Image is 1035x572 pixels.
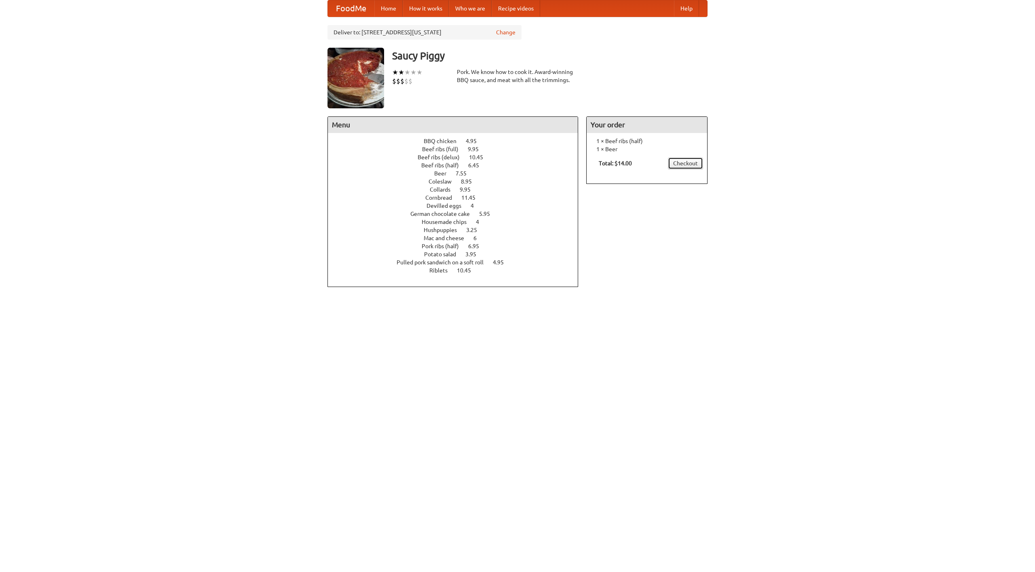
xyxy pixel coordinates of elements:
span: 9.95 [468,146,487,152]
li: ★ [398,68,404,77]
a: Change [496,28,515,36]
div: Pork. We know how to cook it. Award-winning BBQ sauce, and meat with all the trimmings. [457,68,578,84]
span: 4.95 [466,138,485,144]
span: Housemade chips [422,219,475,225]
span: Beef ribs (half) [421,162,467,169]
a: BBQ chicken 4.95 [424,138,492,144]
a: Collards 9.95 [430,186,486,193]
a: Beef ribs (delux) 10.45 [418,154,498,160]
span: Beer [434,170,454,177]
a: Who we are [449,0,492,17]
a: FoodMe [328,0,374,17]
span: BBQ chicken [424,138,465,144]
span: 4 [476,219,487,225]
a: Potato salad 3.95 [424,251,491,258]
li: 1 × Beef ribs (half) [591,137,703,145]
span: Riblets [429,267,456,274]
span: 4 [471,203,482,209]
h4: Your order [587,117,707,133]
span: Hushpuppies [424,227,465,233]
span: 7.55 [456,170,475,177]
a: German chocolate cake 5.95 [410,211,505,217]
li: $ [400,77,404,86]
span: 6.45 [468,162,487,169]
span: 3.25 [466,227,485,233]
span: 9.95 [460,186,479,193]
li: ★ [416,68,422,77]
a: Beer 7.55 [434,170,482,177]
span: Collards [430,186,458,193]
h4: Menu [328,117,578,133]
a: Pulled pork sandwich on a soft roll 4.95 [397,259,519,266]
li: $ [392,77,396,86]
span: Beef ribs (full) [422,146,467,152]
span: 5.95 [479,211,498,217]
a: Pork ribs (half) 6.95 [422,243,494,249]
a: Hushpuppies 3.25 [424,227,492,233]
a: Recipe videos [492,0,540,17]
span: Mac and cheese [424,235,472,241]
li: $ [408,77,412,86]
span: Coleslaw [429,178,460,185]
span: German chocolate cake [410,211,478,217]
span: 11.45 [461,194,484,201]
span: Devilled eggs [427,203,469,209]
a: Beef ribs (half) 6.45 [421,162,494,169]
a: Cornbread 11.45 [425,194,490,201]
span: Potato salad [424,251,464,258]
li: 1 × Beer [591,145,703,153]
a: Help [674,0,699,17]
li: $ [396,77,400,86]
span: 10.45 [469,154,491,160]
a: How it works [403,0,449,17]
span: 8.95 [461,178,480,185]
h3: Saucy Piggy [392,48,708,64]
span: 6 [473,235,485,241]
a: Checkout [668,157,703,169]
a: Home [374,0,403,17]
li: ★ [404,68,410,77]
li: ★ [392,68,398,77]
span: Cornbread [425,194,460,201]
span: Pulled pork sandwich on a soft roll [397,259,492,266]
span: Beef ribs (delux) [418,154,468,160]
a: Beef ribs (full) 9.95 [422,146,494,152]
span: 6.95 [468,243,487,249]
div: Deliver to: [STREET_ADDRESS][US_STATE] [327,25,522,40]
a: Coleslaw 8.95 [429,178,487,185]
li: ★ [410,68,416,77]
a: Devilled eggs 4 [427,203,489,209]
a: Riblets 10.45 [429,267,486,274]
a: Mac and cheese 6 [424,235,492,241]
span: 3.95 [465,251,484,258]
span: 4.95 [493,259,512,266]
span: 10.45 [457,267,479,274]
a: Housemade chips 4 [422,219,494,225]
span: Pork ribs (half) [422,243,467,249]
img: angular.jpg [327,48,384,108]
li: $ [404,77,408,86]
b: Total: $14.00 [599,160,632,167]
